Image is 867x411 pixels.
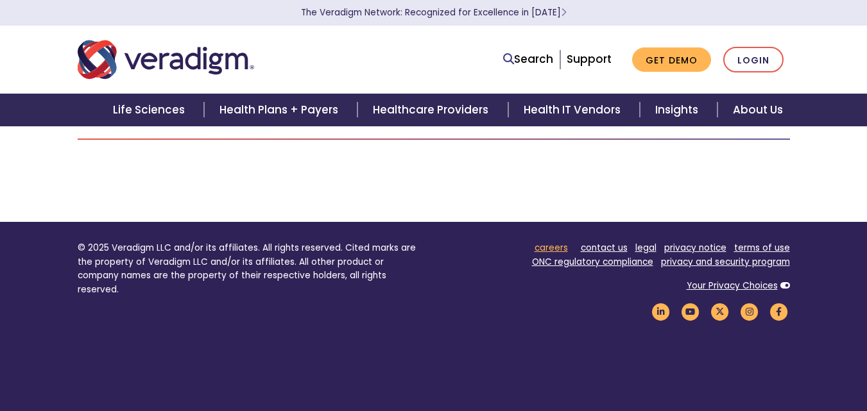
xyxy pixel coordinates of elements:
a: Veradigm Facebook Link [768,306,790,318]
a: terms of use [734,242,790,254]
a: ONC regulatory compliance [532,256,653,268]
a: Veradigm Instagram Link [739,306,760,318]
a: Veradigm Twitter Link [709,306,731,318]
a: privacy and security program [661,256,790,268]
a: Insights [640,94,717,126]
a: About Us [717,94,798,126]
a: legal [635,242,657,254]
a: Your Privacy Choices [687,280,778,292]
a: Life Sciences [98,94,204,126]
a: contact us [581,242,628,254]
a: Veradigm LinkedIn Link [650,306,672,318]
a: Veradigm YouTube Link [680,306,701,318]
a: Health Plans + Payers [204,94,357,126]
a: Get Demo [632,47,711,72]
a: Support [567,51,612,67]
a: Login [723,47,784,73]
img: Veradigm logo [78,38,254,81]
span: Learn More [561,6,567,19]
p: © 2025 Veradigm LLC and/or its affiliates. All rights reserved. Cited marks are the property of V... [78,241,424,297]
a: The Veradigm Network: Recognized for Excellence in [DATE]Learn More [301,6,567,19]
a: Search [503,51,553,68]
a: careers [535,242,568,254]
a: privacy notice [664,242,726,254]
a: Health IT Vendors [508,94,640,126]
a: Healthcare Providers [357,94,508,126]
